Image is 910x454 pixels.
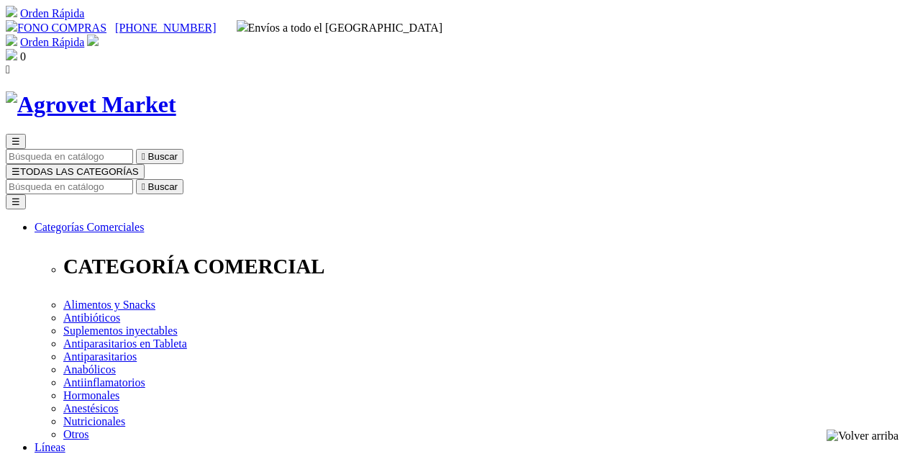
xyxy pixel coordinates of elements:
[6,134,26,149] button: ☰
[63,350,137,363] a: Antiparasitarios
[63,337,187,350] a: Antiparasitarios en Tableta
[35,441,65,453] a: Líneas
[63,255,904,278] p: CATEGORÍA COMERCIAL
[87,35,99,46] img: user.svg
[63,299,155,311] a: Alimentos y Snacks
[63,324,178,337] a: Suplementos inyectables
[142,181,145,192] i: 
[142,151,145,162] i: 
[12,136,20,147] span: ☰
[6,20,17,32] img: phone.svg
[63,428,89,440] a: Otros
[148,151,178,162] span: Buscar
[63,376,145,389] a: Antiinflamatorios
[6,63,10,76] i: 
[6,164,145,179] button: ☰TODAS LAS CATEGORÍAS
[20,36,84,48] a: Orden Rápida
[237,20,248,32] img: delivery-truck.svg
[148,181,178,192] span: Buscar
[136,179,183,194] button:  Buscar
[136,149,183,164] button:  Buscar
[237,22,443,34] span: Envíos a todo el [GEOGRAPHIC_DATA]
[6,179,133,194] input: Buscar
[12,166,20,177] span: ☰
[63,415,125,427] a: Nutricionales
[20,7,84,19] a: Orden Rápida
[63,402,118,414] a: Anestésicos
[827,430,898,442] img: Volver arriba
[87,36,99,48] a: Acceda a su cuenta de cliente
[6,49,17,60] img: shopping-bag.svg
[6,35,17,46] img: shopping-cart.svg
[6,6,17,17] img: shopping-cart.svg
[63,363,116,376] a: Anabólicos
[6,91,176,118] img: Agrovet Market
[63,389,119,401] a: Hormonales
[6,194,26,209] button: ☰
[115,22,216,34] a: [PHONE_NUMBER]
[63,312,120,324] a: Antibióticos
[35,221,144,233] a: Categorías Comerciales
[20,50,26,63] span: 0
[6,22,106,34] a: FONO COMPRAS
[6,149,133,164] input: Buscar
